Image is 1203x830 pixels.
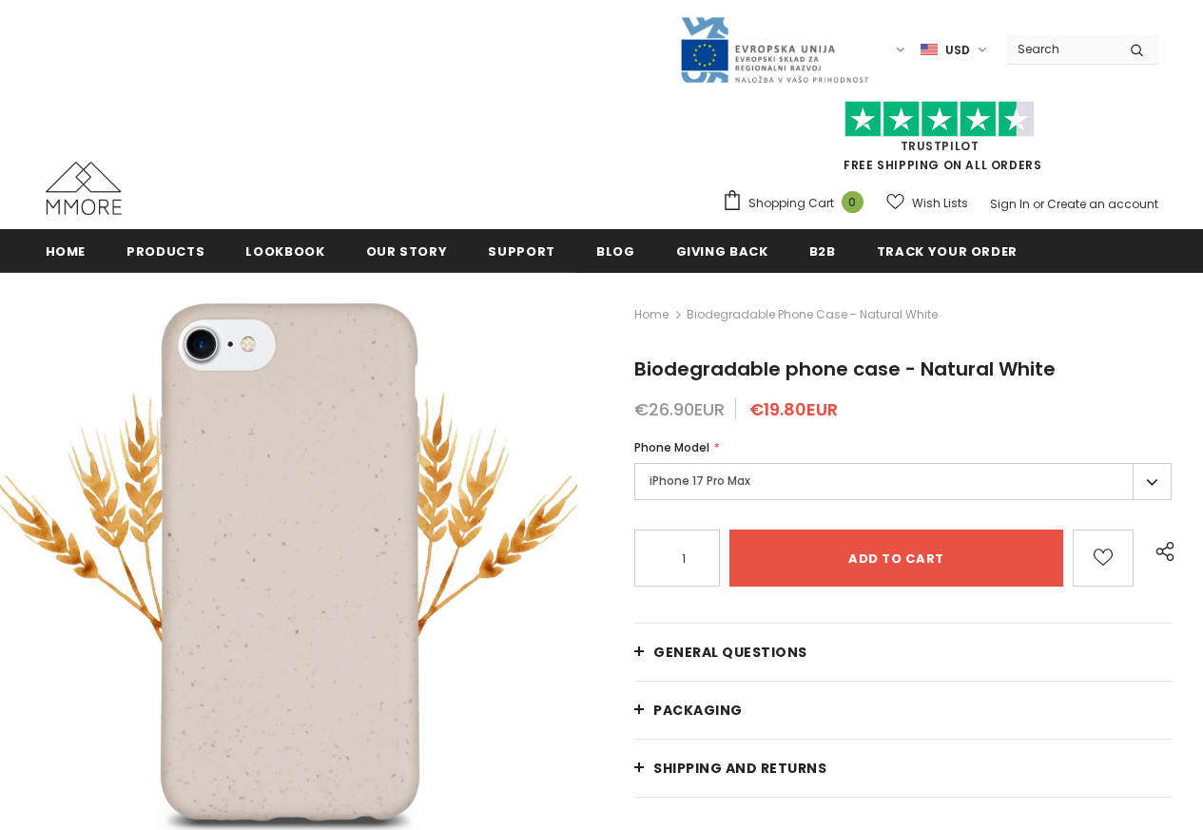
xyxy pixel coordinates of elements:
[676,229,768,272] a: Giving back
[488,242,555,261] span: support
[126,229,204,272] a: Products
[749,397,838,421] span: €19.80EUR
[46,229,87,272] a: Home
[844,101,1035,138] img: Trust Pilot Stars
[46,162,122,215] img: MMORE Cases
[126,242,204,261] span: Products
[634,439,709,455] span: Phone Model
[1033,196,1044,212] span: or
[990,196,1030,212] a: Sign In
[722,109,1158,173] span: FREE SHIPPING ON ALL ORDERS
[921,42,938,58] img: USD
[653,759,826,778] span: Shipping and returns
[245,242,324,261] span: Lookbook
[912,194,968,213] span: Wish Lists
[1047,196,1158,212] a: Create an account
[596,229,635,272] a: Blog
[46,242,87,261] span: Home
[842,191,863,213] span: 0
[722,189,873,218] a: Shopping Cart 0
[488,229,555,272] a: support
[1006,35,1116,63] input: Search Site
[886,186,968,220] a: Wish Lists
[634,397,725,421] span: €26.90EUR
[245,229,324,272] a: Lookbook
[596,242,635,261] span: Blog
[687,303,938,326] span: Biodegradable phone case - Natural White
[679,41,869,57] a: Javni Razpis
[634,740,1172,797] a: Shipping and returns
[877,229,1018,272] a: Track your order
[809,229,836,272] a: B2B
[679,15,869,85] img: Javni Razpis
[653,643,807,662] span: General Questions
[366,229,448,272] a: Our Story
[634,463,1172,500] label: iPhone 17 Pro Max
[809,242,836,261] span: B2B
[634,682,1172,739] a: PACKAGING
[729,530,1063,587] input: Add to cart
[634,356,1056,382] span: Biodegradable phone case - Natural White
[877,242,1018,261] span: Track your order
[945,41,970,60] span: USD
[901,138,980,154] a: Trustpilot
[653,701,743,720] span: PACKAGING
[366,242,448,261] span: Our Story
[748,194,834,213] span: Shopping Cart
[634,303,669,326] a: Home
[634,624,1172,681] a: General Questions
[676,242,768,261] span: Giving back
